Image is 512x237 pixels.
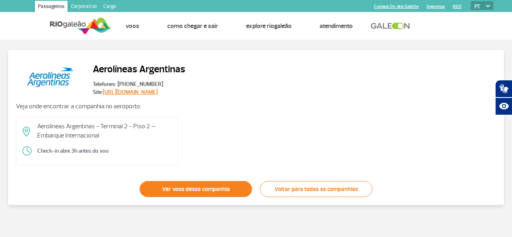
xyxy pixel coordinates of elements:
a: Ver voos dessa companhia [140,181,252,197]
a: Como chegar e sair [167,22,218,30]
img: Aerolíneas Argentinas [16,58,85,96]
div: Plugin de acessibilidade da Hand Talk. [495,80,512,115]
h2: Aerolíneas Argentinas [93,58,185,80]
a: Cargo [100,1,119,14]
button: Abrir recursos assistivos. [495,98,512,115]
a: Voltar para todas as companhias [260,181,372,197]
p: Veja onde encontrar a companhia no aeroporto: [16,102,496,111]
button: Abrir tradutor de língua de sinais. [495,80,512,98]
a: RQS [453,4,462,9]
a: Voos [126,22,139,30]
span: Site: [93,88,185,96]
span: Check-in abre 3h antes do voo [37,147,109,155]
a: Corporativo [68,1,100,14]
a: Atendimento [320,22,353,30]
a: Compra On-line GaleOn [374,4,419,9]
a: [URL][DOMAIN_NAME] [103,89,158,96]
span: Telefones: [PHONE_NUMBER] [93,80,185,88]
p: Aerolíneas Argentinas - Terminal 2 - Piso 2 – Embarque Internacional [37,122,172,140]
a: Passageiros [35,1,68,14]
a: Explore RIOgaleão [246,22,292,30]
a: Imprensa [427,4,445,9]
